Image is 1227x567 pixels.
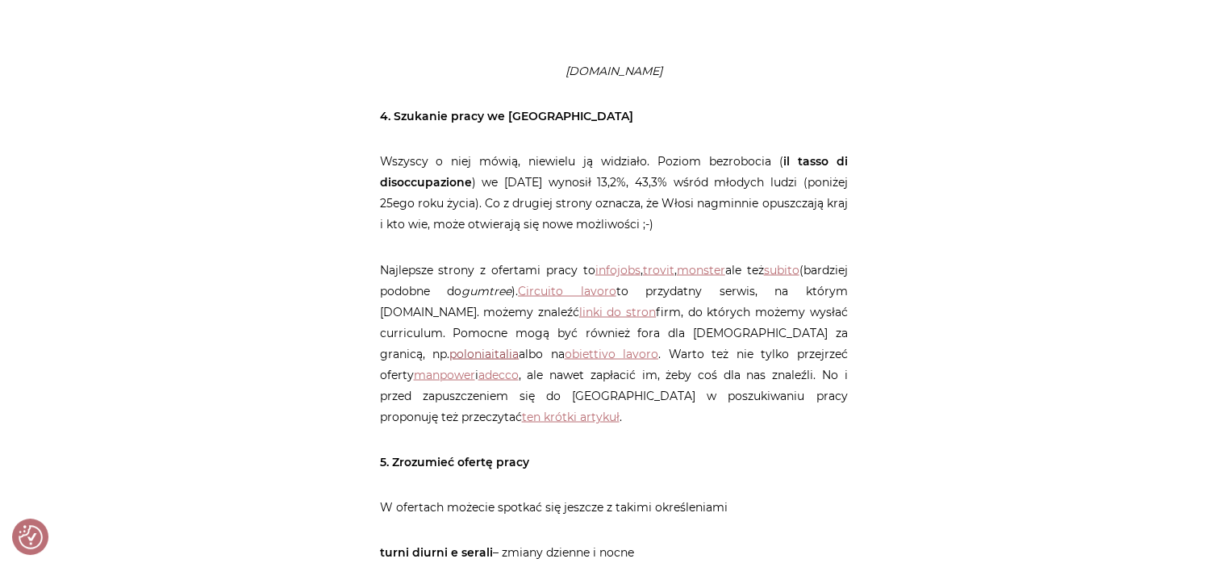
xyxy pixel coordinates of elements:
em: [DOMAIN_NAME] [566,64,662,78]
a: subito [764,262,799,277]
strong: turni diurni e serali [380,544,493,559]
img: Revisit consent button [19,525,43,549]
a: ten krótki artykuł [522,409,620,423]
a: Circuito lavoro [518,283,616,298]
a: infojobs [595,262,641,277]
p: W ofertach możecie spotkać się jeszcze z takimi określeniami [380,496,848,517]
a: adecco [478,367,519,381]
a: trovit [643,262,674,277]
strong: 4. Szukanie pracy we [GEOGRAPHIC_DATA] [380,109,633,123]
a: linki do stron [579,304,656,319]
a: obiettivo lavoro [565,346,659,361]
button: Preferencje co do zgód [19,525,43,549]
p: Wszyscy o niej mówią, niewielu ją widziało. Poziom bezrobocia ( ) we [DATE] wynosił 13,2%, 43,3% ... [380,151,848,235]
em: gumtree [461,283,511,298]
a: manpower [414,367,475,381]
a: poloniaitalia [449,346,519,361]
strong: 5. Zrozumieć ofertę pracy [380,454,529,469]
p: Najlepsze strony z ofertami pracy to , , ale też (bardziej podobne do ). to przydatny serwis, na ... [380,259,848,427]
p: – zmiany dzienne i nocne [380,541,848,562]
a: monster [677,262,725,277]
